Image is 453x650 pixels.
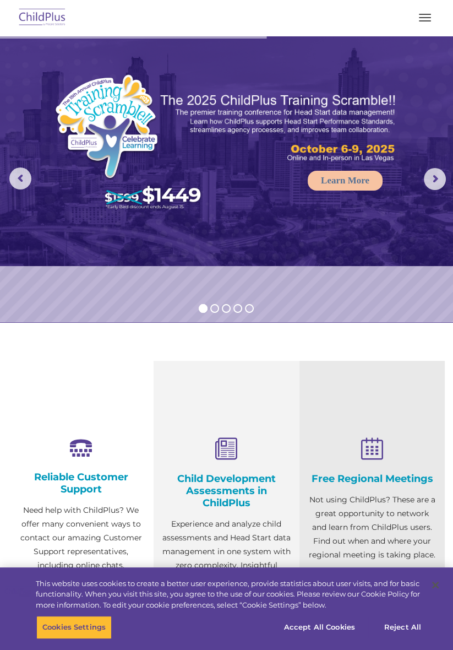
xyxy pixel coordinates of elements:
[423,573,447,597] button: Close
[162,517,291,600] p: Experience and analyze child assessments and Head Start data management in one system with zero c...
[308,493,436,562] p: Not using ChildPlus? These are a great opportunity to network and learn from ChildPlus users. Fin...
[36,578,422,611] div: This website uses cookies to create a better user experience, provide statistics about user visit...
[17,503,145,600] p: Need help with ChildPlus? We offer many convenient ways to contact our amazing Customer Support r...
[36,616,112,639] button: Cookies Settings
[308,171,383,191] a: Learn More
[278,616,361,639] button: Accept All Cookies
[162,473,291,509] h4: Child Development Assessments in ChildPlus
[17,471,145,495] h4: Reliable Customer Support
[308,473,436,485] h4: Free Regional Meetings
[17,5,68,31] img: ChildPlus by Procare Solutions
[368,616,437,639] button: Reject All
